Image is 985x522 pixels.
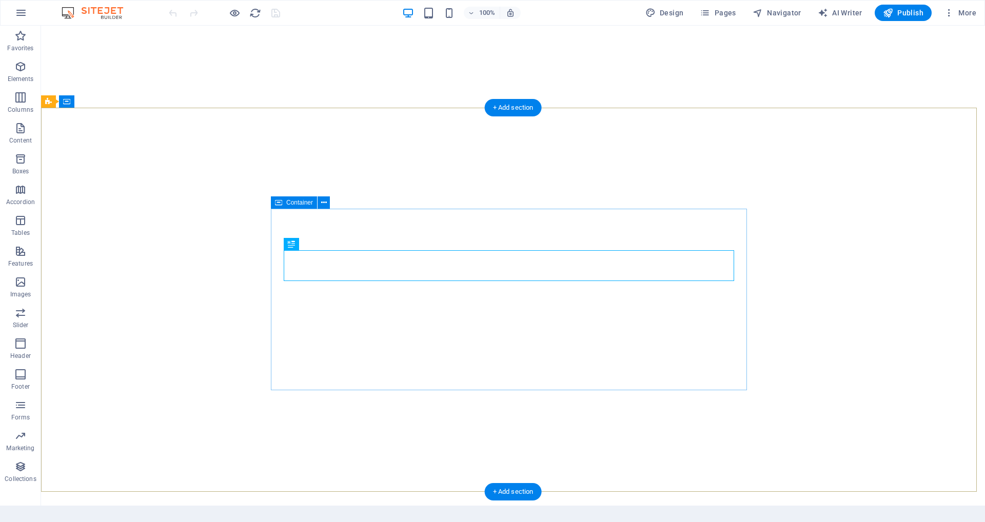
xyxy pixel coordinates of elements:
[5,475,36,483] p: Collections
[59,7,136,19] img: Editor Logo
[10,290,31,298] p: Images
[286,199,313,206] span: Container
[228,7,241,19] button: Click here to leave preview mode and continue editing
[11,383,30,391] p: Footer
[814,5,866,21] button: AI Writer
[6,198,35,206] p: Accordion
[464,7,500,19] button: 100%
[641,5,688,21] div: Design (Ctrl+Alt+Y)
[8,106,33,114] p: Columns
[875,5,932,21] button: Publish
[753,8,801,18] span: Navigator
[940,5,980,21] button: More
[883,8,923,18] span: Publish
[7,44,33,52] p: Favorites
[11,413,30,421] p: Forms
[11,229,30,237] p: Tables
[10,352,31,360] p: Header
[748,5,805,21] button: Navigator
[249,7,261,19] button: reload
[506,8,515,17] i: On resize automatically adjust zoom level to fit chosen device.
[9,136,32,145] p: Content
[249,7,261,19] i: Reload page
[13,321,29,329] p: Slider
[479,7,496,19] h6: 100%
[944,8,976,18] span: More
[12,167,29,175] p: Boxes
[645,8,684,18] span: Design
[485,483,542,500] div: + Add section
[8,75,34,83] p: Elements
[485,99,542,116] div: + Add section
[6,444,34,452] p: Marketing
[700,8,736,18] span: Pages
[818,8,862,18] span: AI Writer
[641,5,688,21] button: Design
[696,5,740,21] button: Pages
[8,259,33,268] p: Features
